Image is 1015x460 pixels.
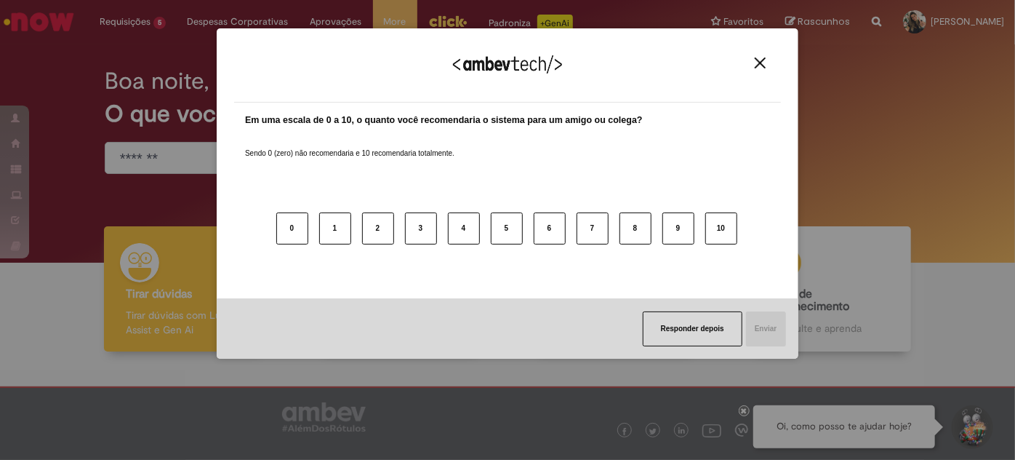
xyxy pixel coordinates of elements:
[577,213,609,245] button: 7
[405,213,437,245] button: 3
[491,213,523,245] button: 5
[643,312,742,346] button: Responder depois
[619,213,651,245] button: 8
[245,114,643,127] label: Em uma escala de 0 a 10, o quanto você recomendaria o sistema para um amigo ou colega?
[750,57,770,69] button: Close
[319,213,351,245] button: 1
[453,55,562,74] img: Logo Ambevtech
[276,213,308,245] button: 0
[755,57,766,68] img: Close
[362,213,394,245] button: 2
[662,213,694,245] button: 9
[245,131,454,159] label: Sendo 0 (zero) não recomendaria e 10 recomendaria totalmente.
[448,213,480,245] button: 4
[705,213,737,245] button: 10
[534,213,566,245] button: 6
